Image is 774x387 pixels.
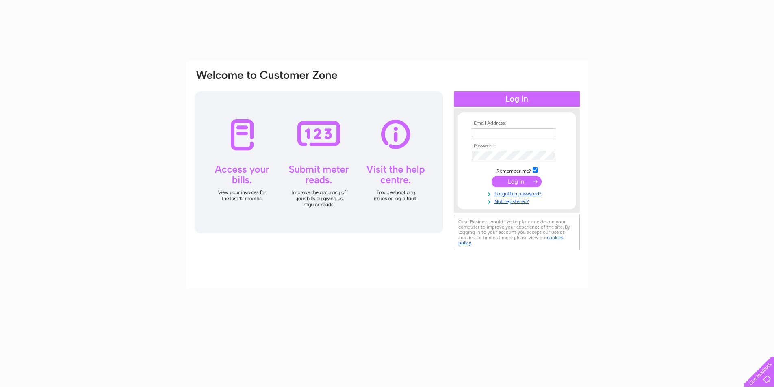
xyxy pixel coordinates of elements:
[492,176,542,187] input: Submit
[472,189,564,197] a: Forgotten password?
[472,197,564,205] a: Not registered?
[454,215,580,250] div: Clear Business would like to place cookies on your computer to improve your experience of the sit...
[458,235,563,246] a: cookies policy
[470,166,564,174] td: Remember me?
[470,143,564,149] th: Password:
[470,121,564,126] th: Email Address:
